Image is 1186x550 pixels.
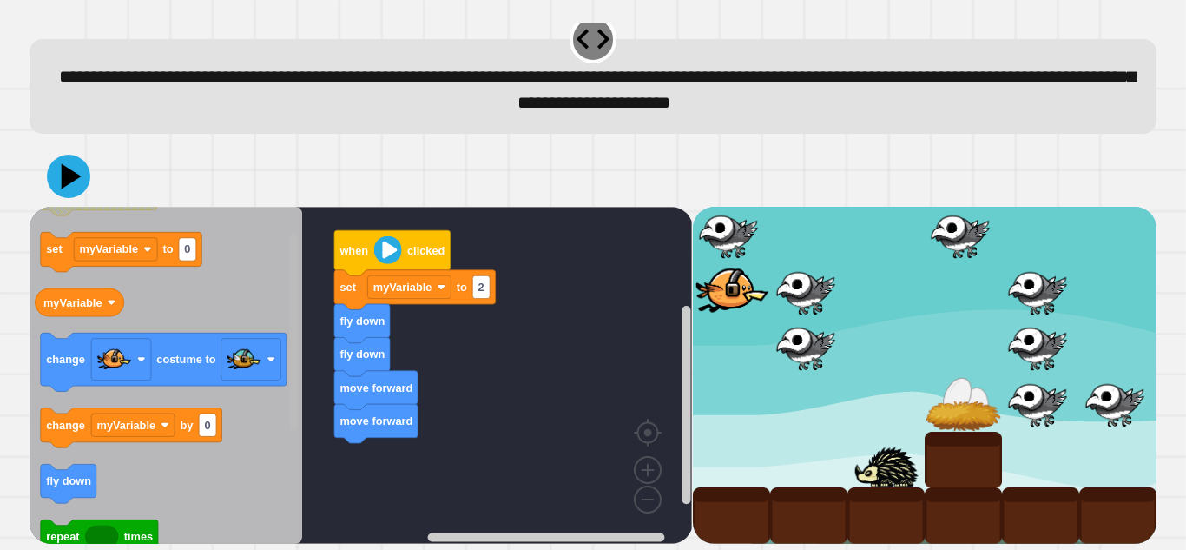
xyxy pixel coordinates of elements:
text: repeat [46,530,80,543]
text: set [46,242,63,255]
text: 2 [478,281,484,294]
text: to [457,281,467,294]
text: fly down [340,315,385,328]
text: myVariable [97,419,156,432]
text: to [163,242,174,255]
text: change [46,353,85,366]
text: times [124,530,153,543]
text: myVariable [373,281,432,294]
text: 0 [205,419,211,432]
div: Blockly Workspace [30,207,692,544]
text: change [46,419,85,432]
text: move forward [340,381,413,394]
text: when [339,243,369,256]
text: by [181,419,194,432]
text: set [340,281,357,294]
text: fly down [46,474,91,487]
text: clicked [407,243,445,256]
text: myVariable [43,296,102,309]
text: fly down [340,348,385,361]
text: costume to [157,353,216,366]
text: 0 [185,242,191,255]
text: myVariable [80,242,139,255]
text: move forward [340,414,413,427]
